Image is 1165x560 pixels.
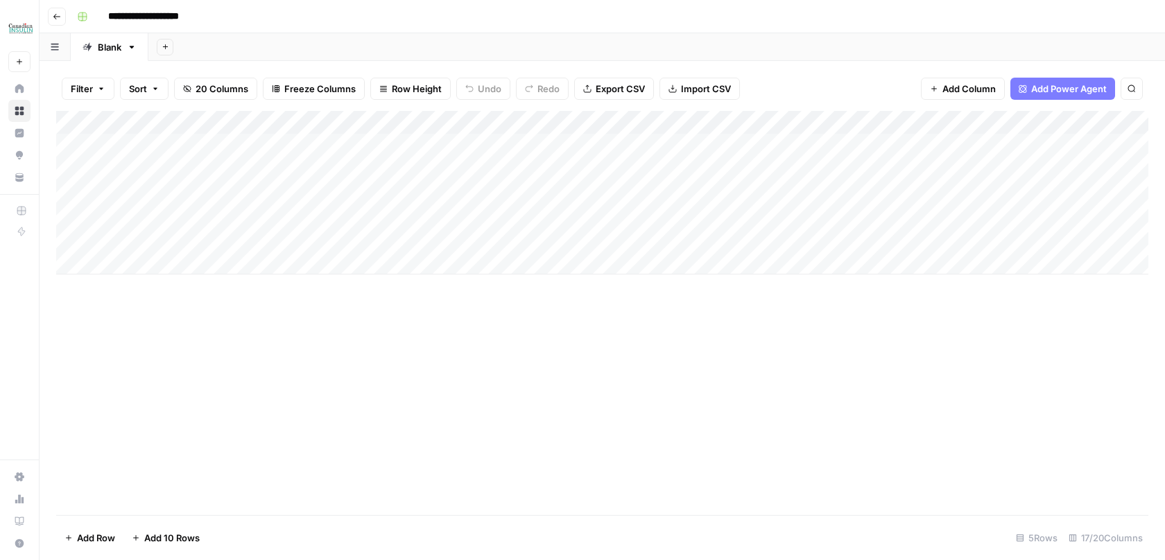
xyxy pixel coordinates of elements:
a: Insights [8,122,31,144]
span: Freeze Columns [284,82,356,96]
span: Sort [129,82,147,96]
span: Export CSV [596,82,645,96]
a: Learning Hub [8,510,31,532]
a: Browse [8,100,31,122]
button: Export CSV [574,78,654,100]
button: Workspace: BCI [8,11,31,46]
a: Blank [71,33,148,61]
a: Settings [8,466,31,488]
button: Add Row [56,527,123,549]
button: Add Column [921,78,1005,100]
div: 17/20 Columns [1063,527,1148,549]
span: Import CSV [681,82,731,96]
span: Row Height [392,82,442,96]
button: Add Power Agent [1010,78,1115,100]
span: 20 Columns [196,82,248,96]
img: BCI Logo [8,16,33,41]
button: Add 10 Rows [123,527,208,549]
span: Undo [478,82,501,96]
button: Freeze Columns [263,78,365,100]
a: Home [8,78,31,100]
button: Undo [456,78,510,100]
button: Row Height [370,78,451,100]
a: Usage [8,488,31,510]
button: Import CSV [659,78,740,100]
span: Add Power Agent [1031,82,1107,96]
span: Redo [537,82,560,96]
div: 5 Rows [1010,527,1063,549]
button: Redo [516,78,569,100]
a: Opportunities [8,144,31,166]
span: Filter [71,82,93,96]
button: Sort [120,78,169,100]
span: Add 10 Rows [144,531,200,545]
span: Add Row [77,531,115,545]
div: Blank [98,40,121,54]
button: Help + Support [8,532,31,554]
a: Your Data [8,166,31,189]
span: Add Column [942,82,996,96]
button: 20 Columns [174,78,257,100]
button: Filter [62,78,114,100]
